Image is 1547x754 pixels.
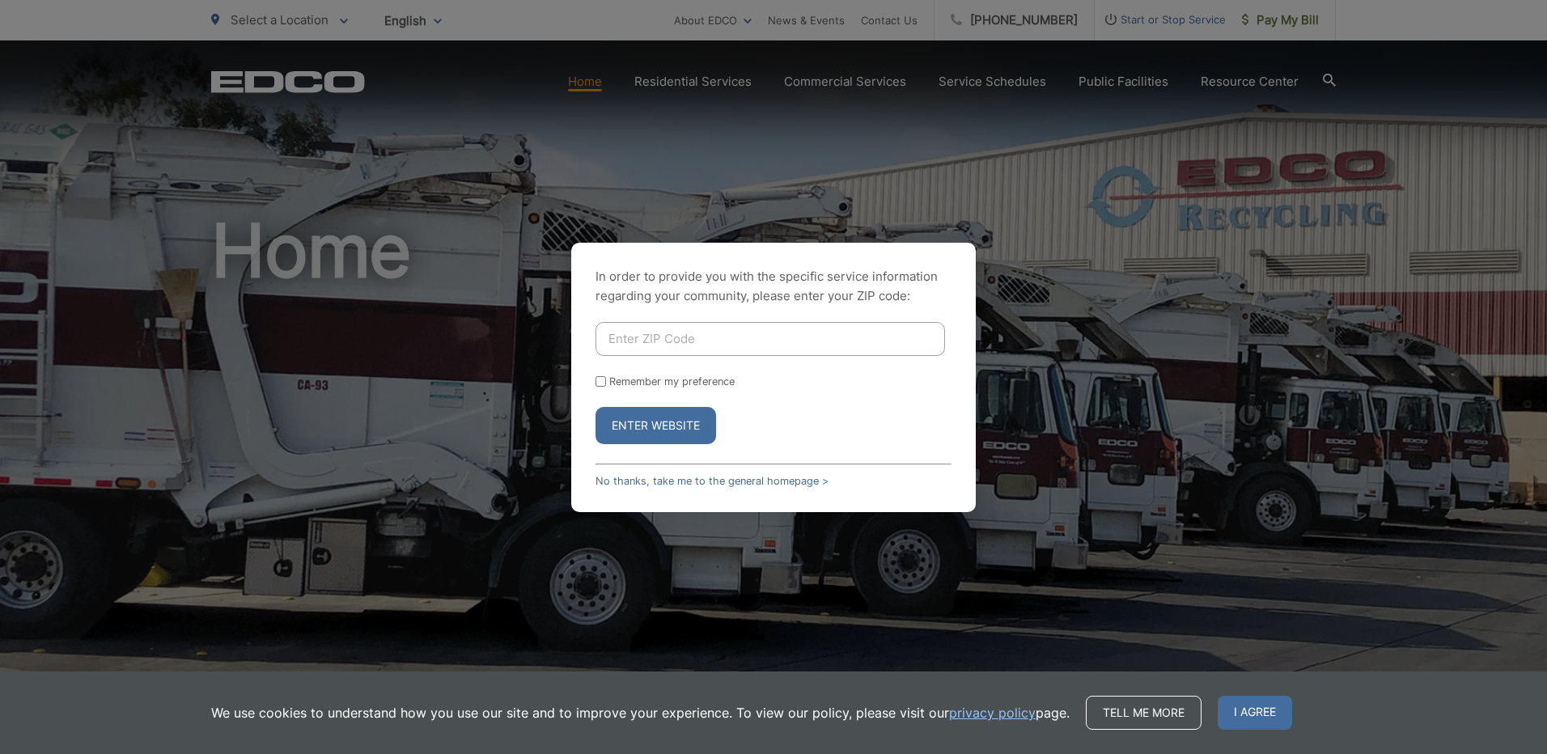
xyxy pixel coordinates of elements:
[595,475,829,487] a: No thanks, take me to the general homepage >
[1218,696,1292,730] span: I agree
[595,267,952,306] p: In order to provide you with the specific service information regarding your community, please en...
[609,375,735,388] label: Remember my preference
[1086,696,1202,730] a: Tell me more
[595,407,716,444] button: Enter Website
[595,322,945,356] input: Enter ZIP Code
[949,703,1036,722] a: privacy policy
[211,703,1070,722] p: We use cookies to understand how you use our site and to improve your experience. To view our pol...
